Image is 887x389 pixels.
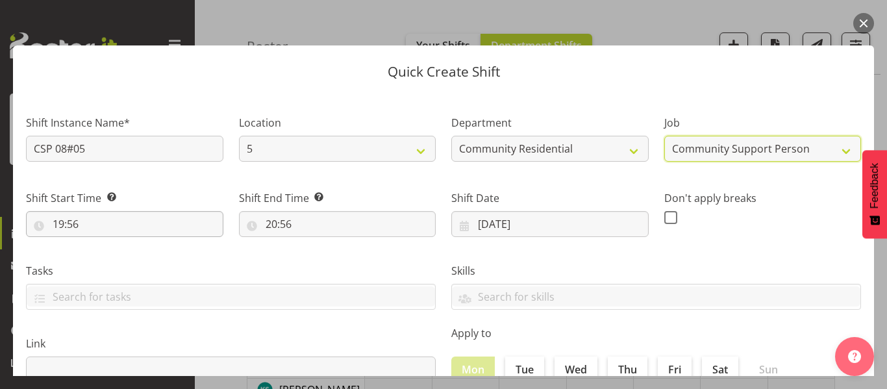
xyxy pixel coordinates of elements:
span: Feedback [869,163,881,208]
label: Fri [658,357,692,383]
label: Shift End Time [239,190,436,206]
label: Shift Start Time [26,190,223,206]
input: Search for skills [452,286,860,307]
label: Tasks [26,263,436,279]
label: Job [664,115,862,131]
label: Link [26,336,436,351]
label: Location [239,115,436,131]
label: Don't apply breaks [664,190,862,206]
label: Mon [451,357,495,383]
button: Feedback - Show survey [862,150,887,238]
img: help-xxl-2.png [848,350,861,363]
label: Apply to [451,325,861,341]
label: Shift Date [451,190,649,206]
label: Sun [749,357,788,383]
label: Department [451,115,649,131]
label: Tue [505,357,544,383]
p: Quick Create Shift [26,65,861,79]
label: Sat [702,357,738,383]
input: Click to select... [26,211,223,237]
input: Search for tasks [27,286,435,307]
input: Click to select... [451,211,649,237]
label: Skills [451,263,861,279]
label: Shift Instance Name* [26,115,223,131]
label: Wed [555,357,597,383]
label: Thu [608,357,647,383]
input: Shift Instance Name [26,136,223,162]
input: Click to select... [239,211,436,237]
